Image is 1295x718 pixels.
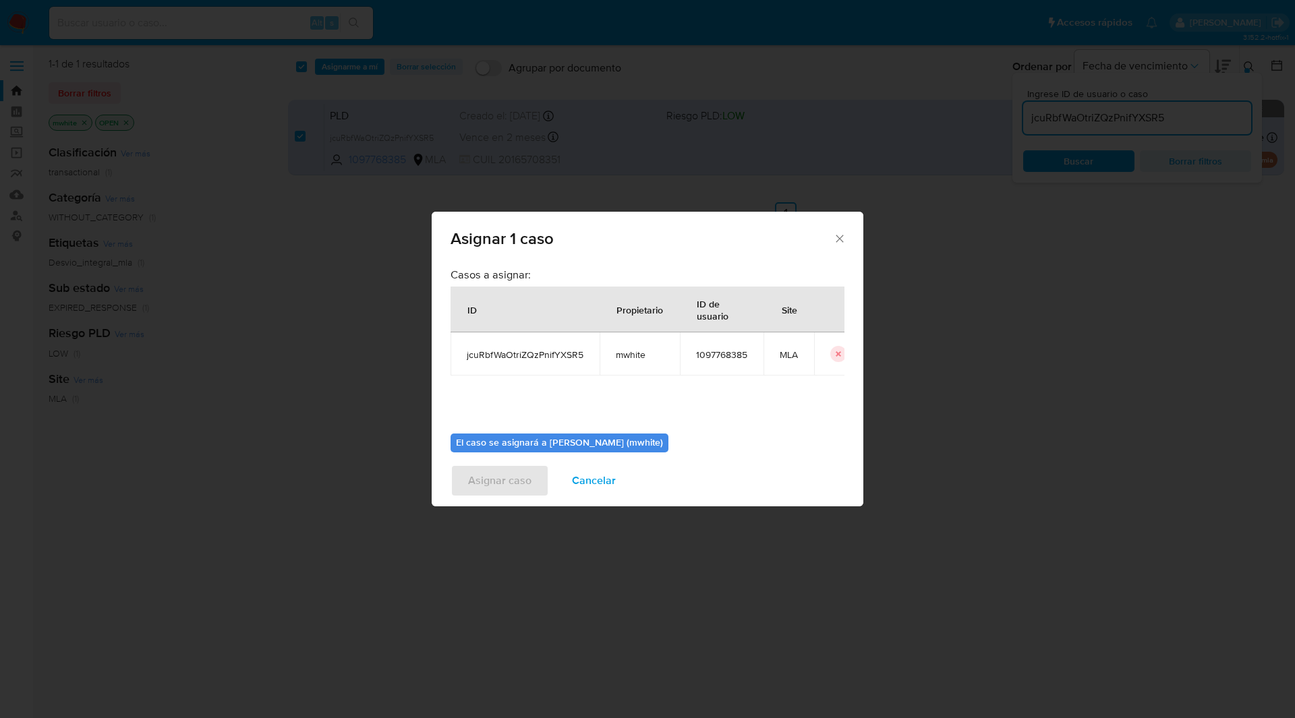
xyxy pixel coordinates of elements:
[572,466,616,496] span: Cancelar
[554,465,633,497] button: Cancelar
[451,268,844,281] h3: Casos a asignar:
[432,212,863,506] div: assign-modal
[467,349,583,361] span: jcuRbfWaOtriZQzPnifYXSR5
[451,293,493,326] div: ID
[600,293,679,326] div: Propietario
[780,349,798,361] span: MLA
[456,436,663,449] b: El caso se asignará a [PERSON_NAME] (mwhite)
[451,231,833,247] span: Asignar 1 caso
[681,287,763,332] div: ID de usuario
[696,349,747,361] span: 1097768385
[616,349,664,361] span: mwhite
[833,232,845,244] button: Cerrar ventana
[766,293,813,326] div: Site
[830,346,846,362] button: icon-button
